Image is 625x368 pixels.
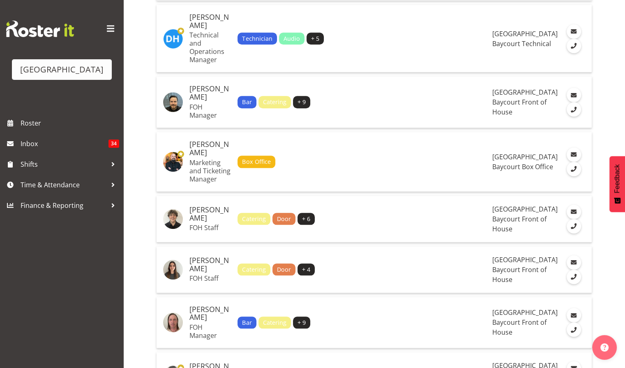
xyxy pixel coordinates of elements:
[20,63,104,76] div: [GEOGRAPHIC_DATA]
[189,256,231,273] h5: [PERSON_NAME]
[492,318,546,337] span: Baycourt Front of House
[613,164,621,193] span: Feedback
[163,29,183,49] img: dale-henderson9476.jpg
[21,117,119,129] span: Roster
[302,265,310,274] span: + 4
[242,98,251,107] span: Bar
[492,152,557,161] span: [GEOGRAPHIC_DATA]
[567,255,581,270] a: Email Employee
[263,98,286,107] span: Catering
[567,102,581,116] a: Call Employee
[21,199,107,212] span: Finance & Reporting
[277,265,291,274] span: Door
[567,270,581,284] a: Call Employee
[242,34,272,43] span: Technician
[567,219,581,233] a: Call Employee
[163,209,183,229] img: david-fouriefa34cc131d510397fe6c0de771a2d0bc.png
[492,98,546,116] span: Baycourt Front of House
[492,265,546,284] span: Baycourt Front of House
[108,140,119,148] span: 34
[189,274,231,282] p: FOH Staff
[277,214,291,224] span: Door
[492,205,557,214] span: [GEOGRAPHIC_DATA]
[21,179,107,191] span: Time & Attendance
[6,21,74,37] img: Rosterit website logo
[298,318,306,327] span: + 9
[492,214,546,233] span: Baycourt Front of House
[189,305,231,322] h5: [PERSON_NAME]
[492,162,553,171] span: Baycourt Box Office
[189,85,231,101] h5: [PERSON_NAME]
[189,31,231,64] p: Technical and Operations Manager
[263,318,286,327] span: Catering
[189,13,231,30] h5: [PERSON_NAME]
[189,323,231,340] p: FOH Manager
[242,214,265,224] span: Catering
[242,157,270,166] span: Box Office
[163,312,183,332] img: dion-stewart0e16a23844c07cb8eb56c8dfe4d30deb.png
[567,39,581,53] a: Call Employee
[189,140,231,157] h5: [PERSON_NAME]
[189,158,231,183] p: Marketing and Ticketing Manager
[21,137,108,150] span: Inbox
[189,206,231,222] h5: [PERSON_NAME]
[189,103,231,119] p: FOH Manager
[567,205,581,219] a: Email Employee
[492,308,557,317] span: [GEOGRAPHIC_DATA]
[189,224,231,232] p: FOH Staff
[284,34,300,43] span: Audio
[609,156,625,212] button: Feedback - Show survey
[492,88,557,97] span: [GEOGRAPHIC_DATA]
[492,29,557,38] span: [GEOGRAPHIC_DATA]
[21,158,107,170] span: Shifts
[567,308,581,322] a: Email Employee
[242,318,251,327] span: Bar
[302,214,310,224] span: + 6
[567,88,581,102] a: Email Employee
[567,322,581,337] a: Call Employee
[492,39,551,48] span: Baycourt Technical
[567,162,581,176] a: Call Employee
[311,34,319,43] span: + 5
[567,147,581,162] a: Email Employee
[567,24,581,39] a: Email Employee
[298,98,306,107] span: + 9
[163,152,183,172] img: david-tauranga1d5f678c2aa0c4369aca2f0bff685337.png
[242,265,265,274] span: Catering
[163,92,183,112] img: davey-van-gooswilligenb17e968ec6e191b75ac668495d2fb556.png
[600,343,609,352] img: help-xxl-2.png
[163,260,183,279] img: dillyn-shine7d2e40e87e1b79449fb43b25d65f1ac9.png
[492,255,557,264] span: [GEOGRAPHIC_DATA]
